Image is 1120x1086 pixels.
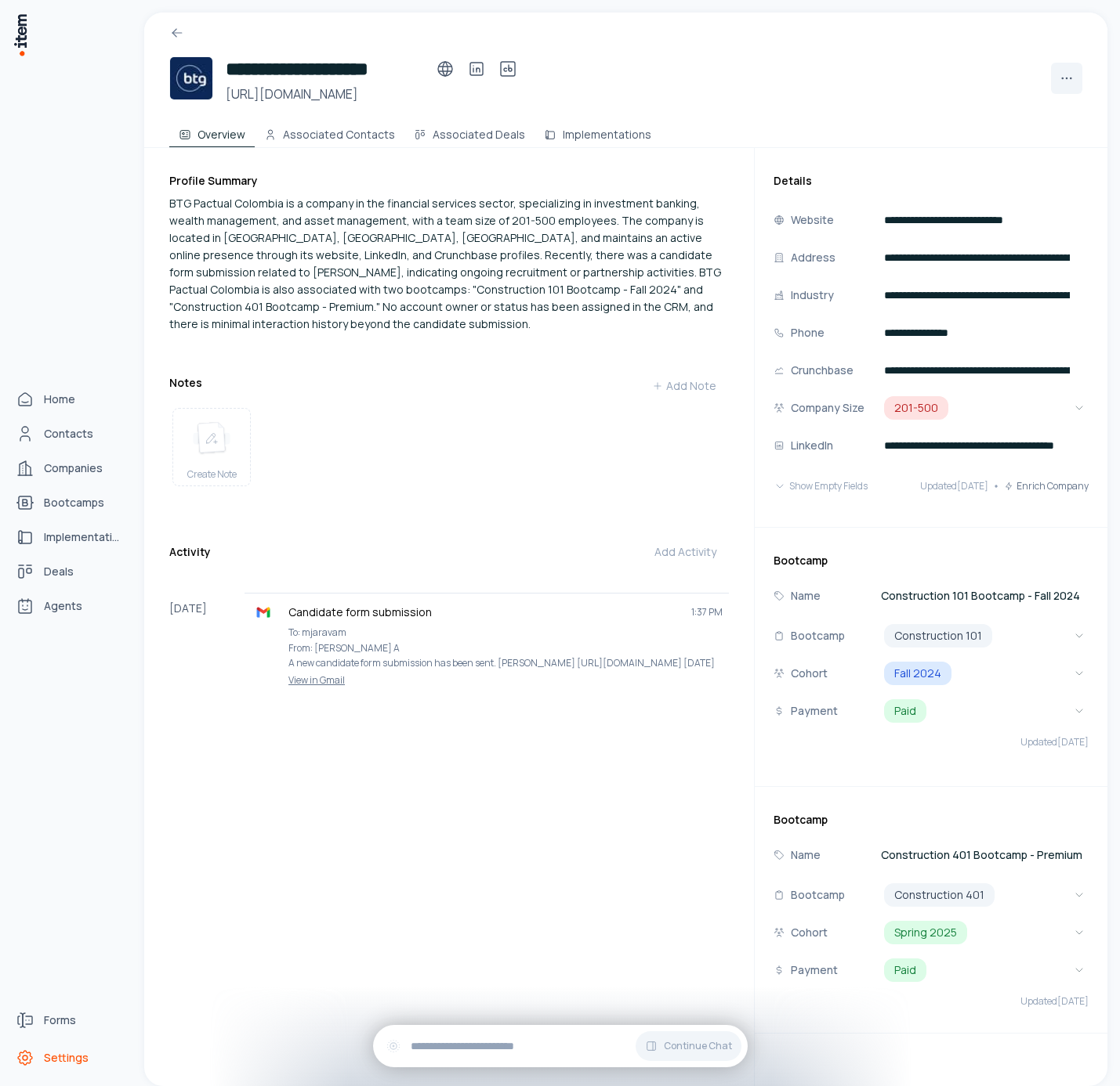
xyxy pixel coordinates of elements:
h3: Bootcamp [774,553,1089,568]
button: Associated Contacts [255,116,404,147]
span: Continue Chat [664,1040,732,1052]
h3: Notes [169,375,202,391]
span: Bootcamps [44,495,104,511]
span: Forms [44,1012,76,1028]
span: Settings [44,1050,89,1066]
button: Associated Deals [404,116,535,147]
span: Deals [44,564,74,579]
h3: Details [774,173,1089,189]
span: Updated [DATE] [1020,995,1089,1008]
button: Enrich Company [1004,471,1089,502]
a: Companies [9,453,129,484]
div: Continue Chat [373,1025,748,1067]
a: View in Gmail [251,674,723,687]
a: Settings [9,1042,129,1073]
span: Home [44,391,75,407]
p: Phone [791,324,825,341]
button: More actions [1051,63,1082,94]
a: Home [9,384,129,415]
button: Show Empty Fields [774,471,868,502]
p: Website [791,211,834,229]
div: BTG Pactual Colombia is a company in the financial services sector, specializing in investment ba... [169,195,729,333]
p: Company Size [791,399,864,417]
span: Agents [44,598,82,614]
a: implementations [9,521,129,553]
span: Create Note [187,468,237,481]
p: Payment [791,702,838,720]
span: Contacts [44,426,93,442]
p: Crunchbase [791,362,854,379]
h3: Activity [169,544,211,560]
a: Forms [9,1005,129,1036]
span: Companies [44,460,103,476]
span: Updated [DATE] [1020,736,1089,749]
h3: [URL][DOMAIN_NAME] [226,85,524,103]
button: Add Activity [642,536,729,568]
button: Add Note [640,370,729,402]
span: 1:37 PM [691,606,723,619]
p: Address [791,249,835,266]
p: Bootcamp [791,627,845,644]
button: Overview [169,116,255,147]
p: Candidate form submission [288,604,679,620]
button: Implementations [535,116,661,147]
p: Name [791,587,821,604]
p: LinkedIn [791,437,833,454]
button: create noteCreate Note [172,408,251,486]
div: Add Note [652,378,716,394]
img: create note [193,421,230,456]
button: Continue Chat [636,1031,741,1061]
h3: Bootcamp [774,812,1089,828]
img: Item Brain Logo [13,13,28,57]
span: Updated [DATE] [920,480,988,492]
p: Cohort [791,665,828,682]
p: To: mjaravam From: [PERSON_NAME] A A new candidate form submission has been sent. [PERSON_NAME] [... [288,625,723,671]
p: Name [791,846,821,864]
p: Industry [791,287,834,304]
div: [DATE] [169,593,245,693]
p: Cohort [791,924,828,941]
a: bootcamps [9,487,129,518]
p: Payment [791,962,838,979]
a: Contacts [9,418,129,449]
a: Construction 401 Bootcamp - Premium [881,847,1082,863]
a: Construction 101 Bootcamp - Fall 2024 [881,588,1080,604]
img: gmail logo [256,604,271,620]
span: Implementations [44,529,122,545]
p: Bootcamp [791,886,845,904]
a: deals [9,556,129,587]
h3: Profile Summary [169,173,729,189]
a: Agents [9,590,129,622]
img: BTG Pactual Colombia [169,56,213,100]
